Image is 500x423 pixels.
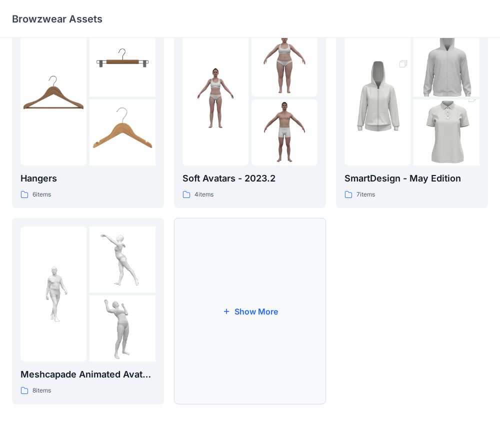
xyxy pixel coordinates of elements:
[12,12,102,26] p: Browzwear Assets
[194,189,213,200] p: 4 items
[413,83,479,182] img: folder 3
[174,218,326,404] button: Show More
[32,385,51,396] p: 8 items
[336,22,488,208] a: folder 1folder 2folder 3SmartDesign - May Edition7items
[20,65,86,131] img: folder 1
[89,226,155,292] img: folder 2
[182,171,317,185] p: Soft Avatars - 2023.2
[20,261,86,327] img: folder 1
[251,30,317,96] img: folder 2
[344,171,479,185] p: SmartDesign - May Edition
[413,14,479,113] img: folder 2
[89,295,155,361] img: folder 3
[251,99,317,165] img: folder 3
[344,48,410,147] img: folder 1
[89,30,155,96] img: folder 2
[32,189,51,200] p: 6 items
[12,22,164,208] a: folder 1folder 2folder 3Hangers6items
[20,171,155,185] p: Hangers
[12,218,164,404] a: folder 1folder 2folder 3Meshcapade Animated Avatars8items
[356,189,375,200] p: 7 items
[89,99,155,165] img: folder 3
[182,65,248,131] img: folder 1
[174,22,326,208] a: folder 1folder 2folder 3Soft Avatars - 2023.24items
[20,367,155,381] p: Meshcapade Animated Avatars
